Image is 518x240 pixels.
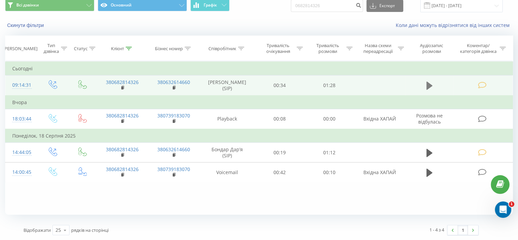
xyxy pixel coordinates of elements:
[458,43,498,54] div: Коментар/категорія дзвінка
[106,166,139,172] a: 380682814326
[255,143,304,163] td: 00:19
[16,2,39,8] span: Всі дзвінки
[23,227,51,233] span: Відображати
[304,143,354,163] td: 01:12
[5,22,47,28] button: Скинути фільтри
[429,226,444,233] div: 1 - 4 з 4
[495,201,511,218] iframe: Intercom live chat
[255,109,304,129] td: 00:08
[12,79,30,92] div: 09:14:31
[43,43,59,54] div: Тип дзвінка
[200,143,255,163] td: Бондар Дарʼя (SIP)
[106,79,139,85] a: 380682814326
[157,112,190,119] a: 380739183070
[354,163,405,182] td: Вхідна ХАПАЙ
[157,146,190,153] a: 380632614660
[106,146,139,153] a: 380682814326
[396,22,513,28] a: Коли дані можуть відрізнятися вiд інших систем
[412,43,452,54] div: Аудіозапис розмови
[311,43,345,54] div: Тривалість розмови
[3,46,37,52] div: [PERSON_NAME]
[208,46,236,52] div: Співробітник
[255,75,304,96] td: 00:34
[111,46,124,52] div: Клієнт
[360,43,396,54] div: Назва схеми переадресації
[74,46,88,52] div: Статус
[200,163,255,182] td: Voicemail
[509,201,514,207] span: 1
[354,109,405,129] td: Вхідна ХАПАЙ
[304,75,354,96] td: 01:28
[204,3,217,8] span: Графік
[261,43,295,54] div: Тривалість очікування
[157,79,190,85] a: 380632614660
[416,112,443,125] span: Розмова не відбулась
[304,163,354,182] td: 00:10
[200,109,255,129] td: Playback
[71,227,109,233] span: рядків на сторінці
[56,227,61,234] div: 25
[12,146,30,159] div: 14:44:05
[157,166,190,172] a: 380739183070
[12,166,30,179] div: 14:00:45
[12,112,30,126] div: 18:03:44
[106,112,139,119] a: 380682814326
[458,225,468,235] a: 1
[5,62,513,75] td: Сьогодні
[5,96,513,109] td: Вчора
[255,163,304,182] td: 00:42
[200,75,255,96] td: [PERSON_NAME] (SIP)
[304,109,354,129] td: 00:00
[155,46,183,52] div: Бізнес номер
[5,129,513,143] td: Понеділок, 18 Серпня 2025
